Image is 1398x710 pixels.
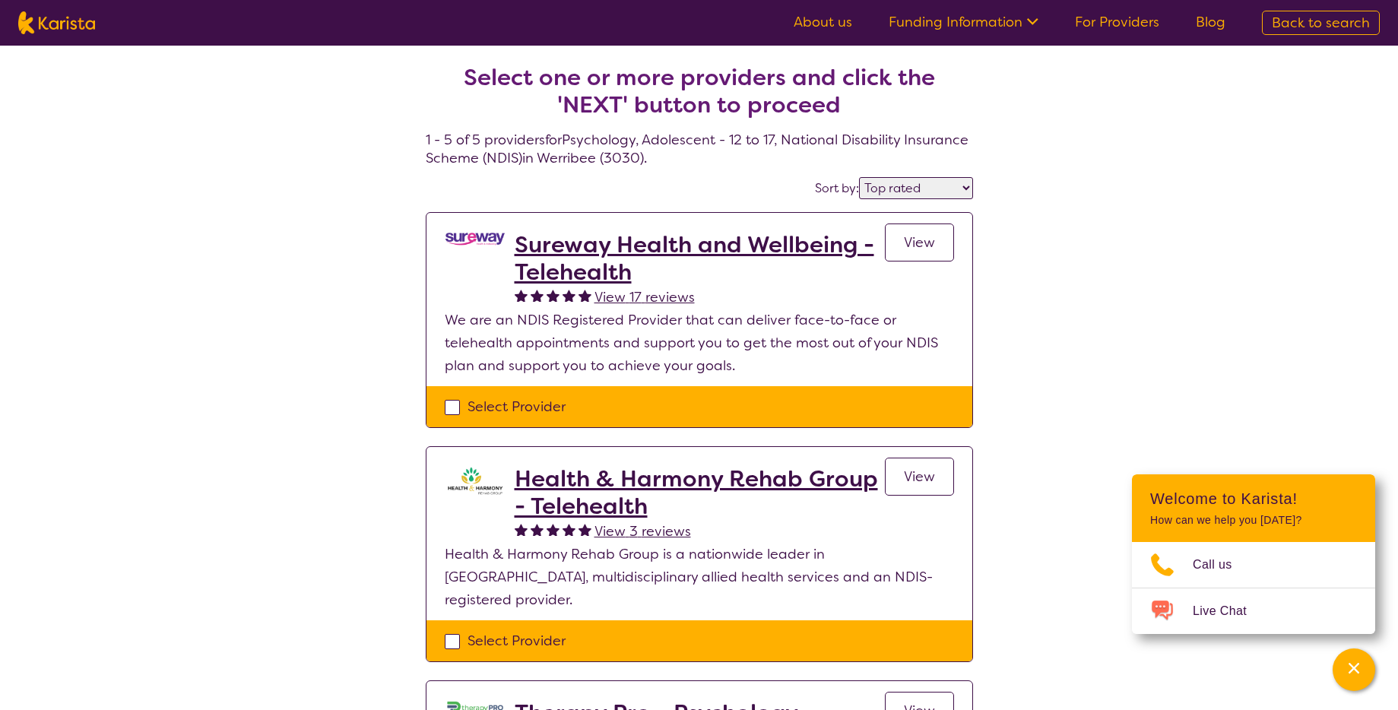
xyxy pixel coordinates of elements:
[1150,514,1357,527] p: How can we help you [DATE]?
[889,13,1038,31] a: Funding Information
[1333,648,1375,691] button: Channel Menu
[1193,600,1265,623] span: Live Chat
[815,180,859,196] label: Sort by:
[563,523,575,536] img: fullstar
[579,289,591,302] img: fullstar
[547,523,560,536] img: fullstar
[547,289,560,302] img: fullstar
[563,289,575,302] img: fullstar
[579,523,591,536] img: fullstar
[1262,11,1380,35] a: Back to search
[1150,490,1357,508] h2: Welcome to Karista!
[1272,14,1370,32] span: Back to search
[531,523,544,536] img: fullstar
[1196,13,1225,31] a: Blog
[594,286,695,309] a: View 17 reviews
[515,289,528,302] img: fullstar
[18,11,95,34] img: Karista logo
[445,231,506,247] img: vgwqq8bzw4bddvbx0uac.png
[885,223,954,261] a: View
[594,522,691,540] span: View 3 reviews
[1132,542,1375,634] ul: Choose channel
[444,64,955,119] h2: Select one or more providers and click the 'NEXT' button to proceed
[794,13,852,31] a: About us
[1132,474,1375,634] div: Channel Menu
[515,231,885,286] a: Sureway Health and Wellbeing - Telehealth
[445,543,954,611] p: Health & Harmony Rehab Group is a nationwide leader in [GEOGRAPHIC_DATA], multidisciplinary allie...
[531,289,544,302] img: fullstar
[1193,553,1251,576] span: Call us
[515,465,885,520] a: Health & Harmony Rehab Group - Telehealth
[445,309,954,377] p: We are an NDIS Registered Provider that can deliver face-to-face or telehealth appointments and s...
[904,468,935,486] span: View
[904,233,935,252] span: View
[1075,13,1159,31] a: For Providers
[885,458,954,496] a: View
[426,27,973,167] h4: 1 - 5 of 5 providers for Psychology , Adolescent - 12 to 17 , National Disability Insurance Schem...
[445,465,506,496] img: ztak9tblhgtrn1fit8ap.png
[594,520,691,543] a: View 3 reviews
[594,288,695,306] span: View 17 reviews
[515,523,528,536] img: fullstar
